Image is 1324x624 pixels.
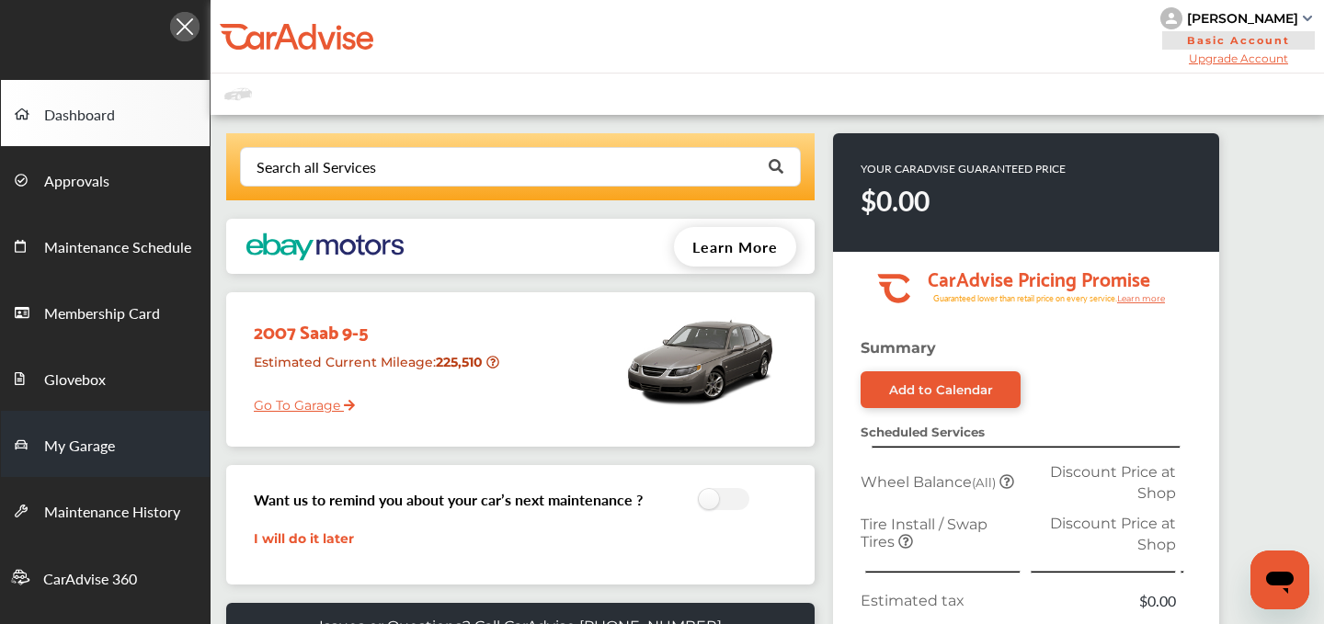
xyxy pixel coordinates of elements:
[1250,550,1309,609] iframe: Button to launch messaging window
[1,80,210,146] a: Dashboard
[1303,16,1312,21] img: sCxJUJ+qAmfqhQGDUl18vwLg4ZYJ6CxN7XmbOMBAAAAAElFTkSuQmCC
[928,261,1150,294] tspan: CarAdvise Pricing Promise
[240,383,355,418] a: Go To Garage
[1160,51,1317,65] span: Upgrade Account
[1,411,210,477] a: My Garage
[240,301,509,346] div: 2007 Saab 9-5
[861,371,1021,408] a: Add to Calendar
[44,369,106,392] span: Glovebox
[240,346,509,393] div: Estimated Current Mileage :
[1050,463,1176,502] span: Discount Price at Shop
[224,83,252,106] img: placeholder_car.fcab19be.svg
[1,212,210,278] a: Maintenance Schedule
[692,236,778,257] span: Learn More
[1187,10,1298,27] div: [PERSON_NAME]
[44,170,109,194] span: Approvals
[889,382,993,397] div: Add to Calendar
[44,104,115,128] span: Dashboard
[1026,585,1181,616] td: $0.00
[856,585,1026,616] td: Estimated tax
[44,236,191,260] span: Maintenance Schedule
[622,301,778,421] img: mobile_3471_st0640_046.jpg
[170,12,200,41] img: Icon.5fd9dcc7.svg
[254,489,643,510] h3: Want us to remind you about your car’s next maintenance ?
[972,475,996,490] small: (All)
[861,516,987,550] span: Tire Install / Swap Tires
[1160,7,1182,29] img: knH8PDtVvWoAbQRylUukY18CTiRevjo20fAtgn5MLBQj4uumYvk2MzTtcAIzfGAtb1XOLVMAvhLuqoNAbL4reqehy0jehNKdM...
[933,292,1117,304] tspan: Guaranteed lower than retail price on every service.
[257,160,376,175] div: Search all Services
[861,181,930,220] strong: $0.00
[1162,31,1315,50] span: Basic Account
[44,302,160,326] span: Membership Card
[254,530,354,547] a: I will do it later
[861,425,985,439] strong: Scheduled Services
[43,568,137,592] span: CarAdvise 360
[1,278,210,345] a: Membership Card
[861,473,999,491] span: Wheel Balance
[436,354,486,370] strong: 225,510
[44,435,115,459] span: My Garage
[1,146,210,212] a: Approvals
[1117,293,1166,303] tspan: Learn more
[44,501,180,525] span: Maintenance History
[861,161,1066,176] p: YOUR CARADVISE GUARANTEED PRICE
[1050,515,1176,553] span: Discount Price at Shop
[1,477,210,543] a: Maintenance History
[1,345,210,411] a: Glovebox
[861,339,936,357] strong: Summary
